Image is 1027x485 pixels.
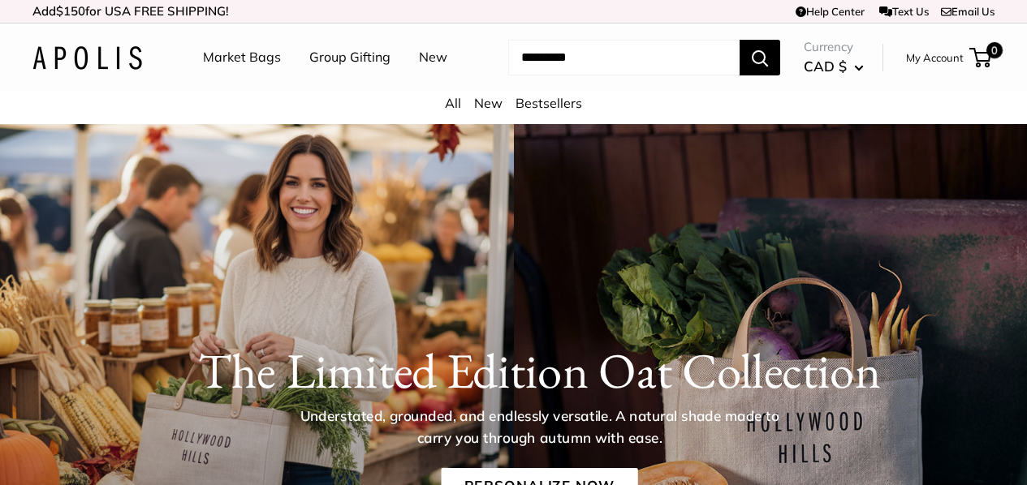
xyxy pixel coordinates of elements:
[986,42,1003,58] span: 0
[804,58,847,75] span: CAD $
[971,48,991,67] a: 0
[941,5,995,18] a: Email Us
[516,95,582,111] a: Bestsellers
[740,40,780,75] button: Search
[309,45,391,70] a: Group Gifting
[203,45,281,70] a: Market Bags
[419,45,447,70] a: New
[82,341,996,400] h1: The Limited Edition Oat Collection
[32,46,142,70] img: Apolis
[804,36,864,58] span: Currency
[474,95,503,111] a: New
[804,54,864,79] button: CAD $
[508,40,740,75] input: Search...
[56,3,85,19] span: $150
[445,95,461,111] a: All
[796,5,865,18] a: Help Center
[906,48,964,67] a: My Account
[288,406,790,449] p: Understated, grounded, and endlessly versatile. A natural shade made to carry you through autumn ...
[879,5,929,18] a: Text Us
